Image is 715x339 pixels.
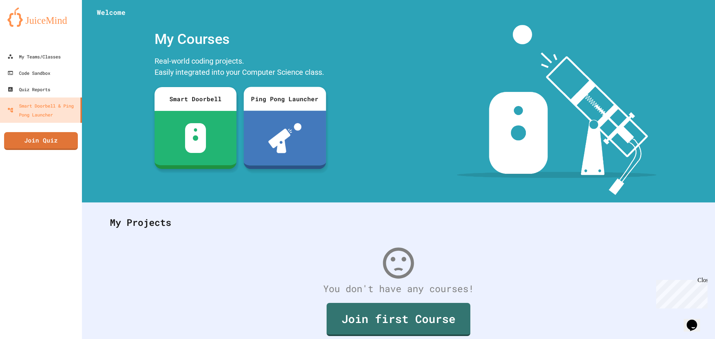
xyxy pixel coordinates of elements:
[7,101,77,119] div: Smart Doorbell & Ping Pong Launcher
[7,68,50,77] div: Code Sandbox
[7,85,50,94] div: Quiz Reports
[653,277,708,308] iframe: chat widget
[155,87,236,111] div: Smart Doorbell
[7,52,61,61] div: My Teams/Classes
[7,7,74,27] img: logo-orange.svg
[327,303,470,336] a: Join first Course
[244,87,326,111] div: Ping Pong Launcher
[151,54,330,81] div: Real-world coding projects. Easily integrated into your Computer Science class.
[684,309,708,332] iframe: chat widget
[3,3,51,47] div: Chat with us now!Close
[151,25,330,54] div: My Courses
[185,123,206,153] img: sdb-white.svg
[268,123,301,153] img: ppl-with-ball.png
[457,25,657,195] img: banner-image-my-projects.png
[102,208,695,237] div: My Projects
[102,282,695,296] div: You don't have any courses!
[4,132,78,150] a: Join Quiz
